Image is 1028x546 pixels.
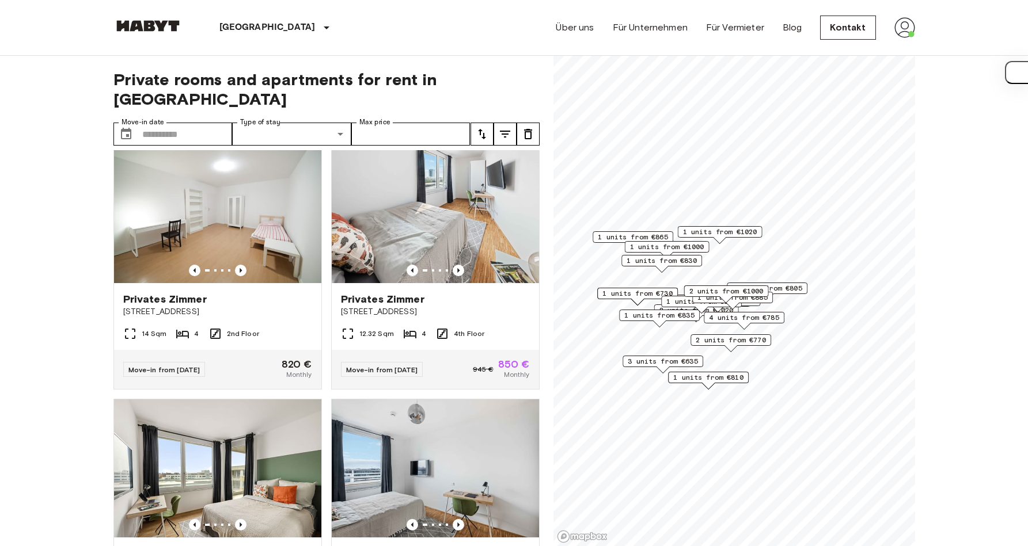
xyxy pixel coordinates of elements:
span: 1 units from €810 [673,372,744,383]
button: Previous image [235,265,246,276]
span: 1 units from €830 [627,255,697,266]
button: Previous image [453,265,464,276]
span: 1 units from €805 [732,283,802,293]
a: Kontakt [820,16,875,40]
span: 4th Floor [454,329,484,339]
button: tune [471,123,494,146]
span: 2 units from €770 [696,335,766,345]
span: 2nd Floor [227,329,259,339]
span: 850 € [498,359,530,369]
a: Mapbox logo [557,530,608,543]
a: Marketing picture of unit DE-02-022-003-03HFPrevious imagePrevious imagePrivates Zimmer[STREET_AD... [331,144,540,390]
div: Map marker [691,334,771,352]
div: Map marker [619,310,700,327]
span: 1 units from €865 [598,232,668,242]
img: Marketing picture of unit DE-02-022-004-04HF [332,399,539,537]
div: Map marker [668,372,749,390]
div: Map marker [727,282,807,300]
span: Move-in from [DATE] [128,365,200,374]
span: 4 [422,329,426,339]
span: 4 units from €785 [709,312,779,323]
span: 945 € [473,364,494,375]
div: Map marker [677,226,762,244]
button: Previous image [189,265,200,276]
span: 1 units from €835 [624,310,695,320]
a: Blog [783,21,802,35]
div: Map marker [661,296,742,314]
a: Für Vermieter [706,21,764,35]
img: Marketing picture of unit DE-02-022-003-03HF [332,145,539,283]
span: 1 units from €1010 [681,295,755,306]
div: Map marker [692,292,773,310]
button: tune [517,123,540,146]
div: Map marker [623,356,703,373]
button: Previous image [407,265,418,276]
span: Monthly [504,369,529,380]
label: Move-in date [122,117,164,127]
p: [GEOGRAPHIC_DATA] [219,21,316,35]
span: 14 Sqm [142,329,167,339]
img: Marketing picture of unit DE-02-021-002-02HF [114,399,321,537]
button: Choose date [115,123,138,146]
label: Max price [359,117,390,127]
a: Für Unternehmen [613,21,688,35]
button: Previous image [235,519,246,530]
span: 3 units from €635 [628,356,698,366]
img: Marketing picture of unit DE-02-020-04M [114,145,321,283]
span: 4 [194,329,199,339]
div: Map marker [621,255,702,273]
span: 1 units from €730 [602,288,673,299]
span: Monthly [286,369,312,380]
a: Marketing picture of unit DE-02-020-04MPrevious imagePrevious imagePrivates Zimmer[STREET_ADDRESS... [113,144,322,390]
label: Type of stay [240,117,280,127]
span: Privates Zimmer [341,292,424,306]
a: Über uns [556,21,594,35]
span: 820 € [282,359,312,369]
span: Private rooms and apartments for rent in [GEOGRAPHIC_DATA] [113,70,540,109]
span: Move-in from [DATE] [346,365,418,374]
button: Previous image [453,519,464,530]
button: tune [494,123,517,146]
button: Previous image [189,519,200,530]
button: Previous image [407,519,418,530]
span: 2 units from €1000 [689,286,763,296]
span: 12.32 Sqm [359,329,394,339]
span: [STREET_ADDRESS] [341,306,530,318]
div: Map marker [593,231,673,249]
span: 1 units from €1000 [629,242,704,252]
div: Map marker [624,241,709,259]
span: 1 units from €875 [666,296,737,307]
img: avatar [894,17,915,38]
span: Privates Zimmer [123,292,207,306]
span: [STREET_ADDRESS] [123,306,312,318]
span: 1 units from €1020 [682,227,757,237]
div: Map marker [597,288,678,306]
div: Map marker [704,312,784,330]
img: Habyt [113,20,183,32]
div: Map marker [684,285,768,303]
